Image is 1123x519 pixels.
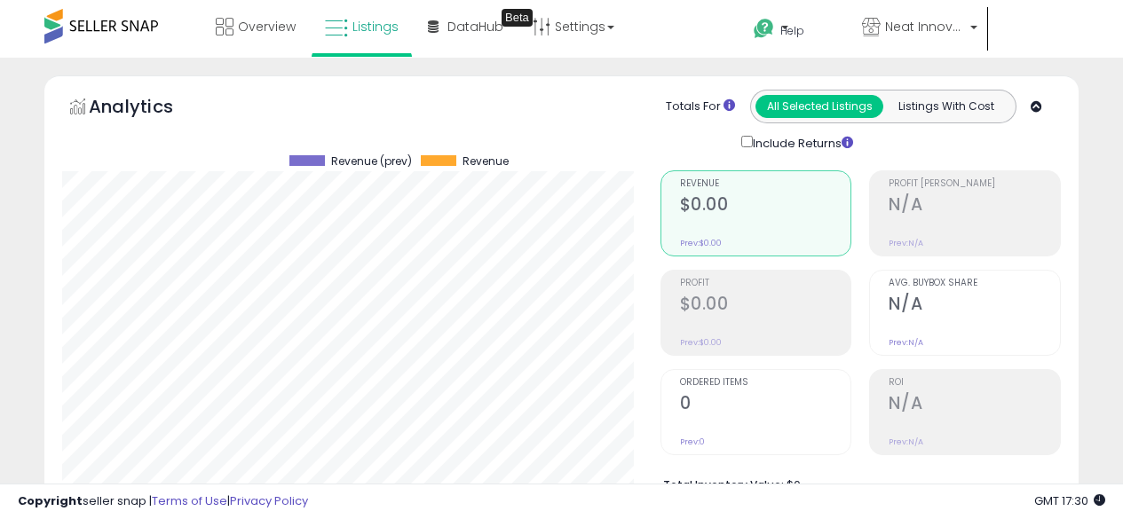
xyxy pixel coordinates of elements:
span: 2025-09-15 17:30 GMT [1034,492,1105,509]
small: Prev: N/A [889,436,923,447]
span: Revenue [680,179,851,189]
a: Privacy Policy [230,492,308,509]
span: ROI [889,378,1060,388]
span: Revenue [463,155,509,168]
span: Help [780,23,804,38]
h2: 0 [680,393,851,417]
span: Overview [238,18,296,35]
small: Prev: N/A [889,337,923,348]
small: Prev: 0 [680,436,705,447]
h5: Analytics [89,94,208,123]
span: Avg. Buybox Share [889,279,1060,288]
a: Help [739,4,846,58]
a: Terms of Use [152,492,227,509]
span: Ordered Items [680,378,851,388]
h2: $0.00 [680,194,851,218]
button: All Selected Listings [755,95,883,118]
div: Totals For [666,98,735,115]
h2: N/A [889,393,1060,417]
li: $0 [663,473,1048,494]
b: Total Inventory Value: [663,477,784,492]
h2: N/A [889,194,1060,218]
span: Listings [352,18,399,35]
strong: Copyright [18,492,83,509]
div: Tooltip anchor [502,9,533,27]
small: Prev: N/A [889,238,923,248]
span: DataHub [447,18,503,35]
span: Profit [680,279,851,288]
small: Prev: $0.00 [680,337,722,348]
span: Revenue (prev) [331,155,412,168]
i: Get Help [753,18,775,40]
h2: $0.00 [680,294,851,318]
div: seller snap | | [18,493,308,510]
span: Profit [PERSON_NAME] [889,179,1060,189]
h2: N/A [889,294,1060,318]
div: Include Returns [728,132,874,153]
button: Listings With Cost [882,95,1010,118]
small: Prev: $0.00 [680,238,722,248]
span: Neat Innovations [885,18,965,35]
